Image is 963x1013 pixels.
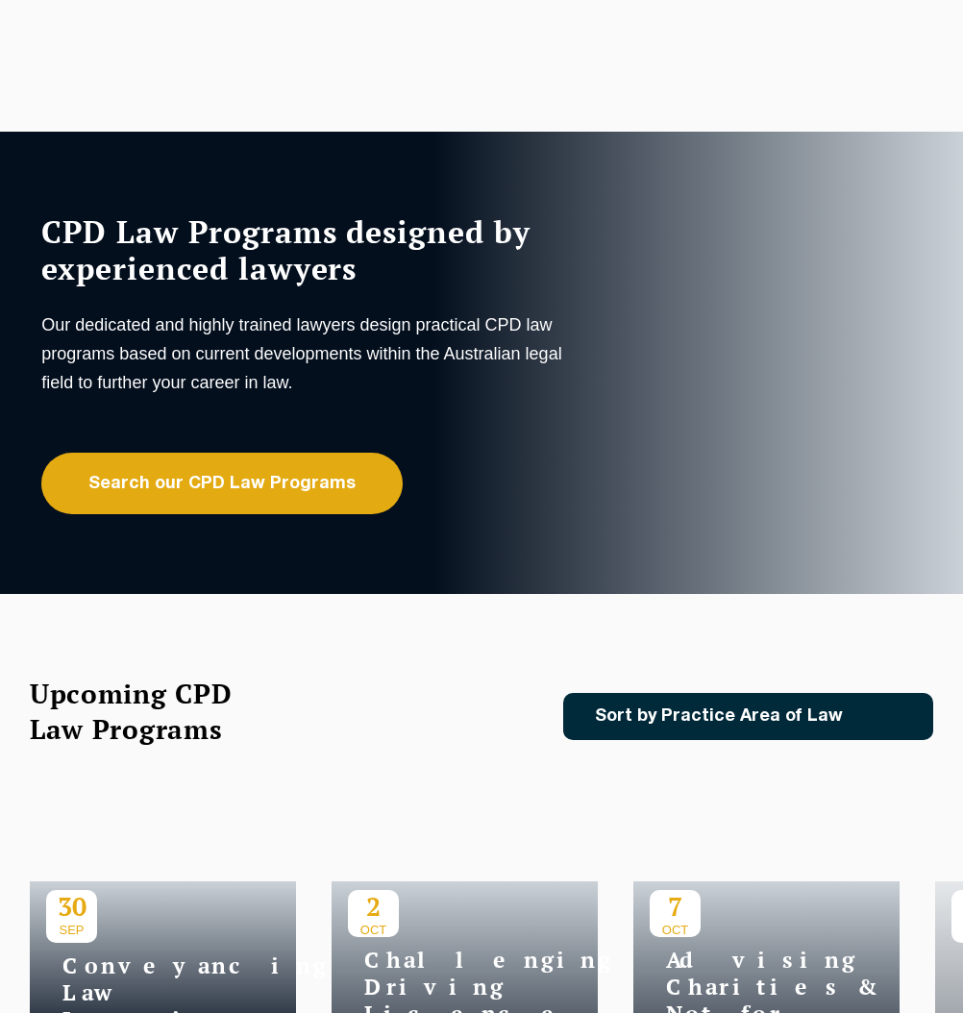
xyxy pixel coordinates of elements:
span: SEP [46,923,97,937]
a: Sort by Practice Area of Law [563,693,933,740]
h2: Upcoming CPD Law Programs [30,676,294,747]
span: OCT [650,923,701,937]
p: 2 [348,890,399,923]
a: Search our CPD Law Programs [41,453,403,514]
p: 30 [46,890,97,923]
span: OCT [348,923,399,937]
p: Our dedicated and highly trained lawyers design practical CPD law programs based on current devel... [41,310,570,397]
p: 7 [650,890,701,923]
img: Icon [874,708,896,725]
h1: CPD Law Programs designed by experienced lawyers [41,213,570,286]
